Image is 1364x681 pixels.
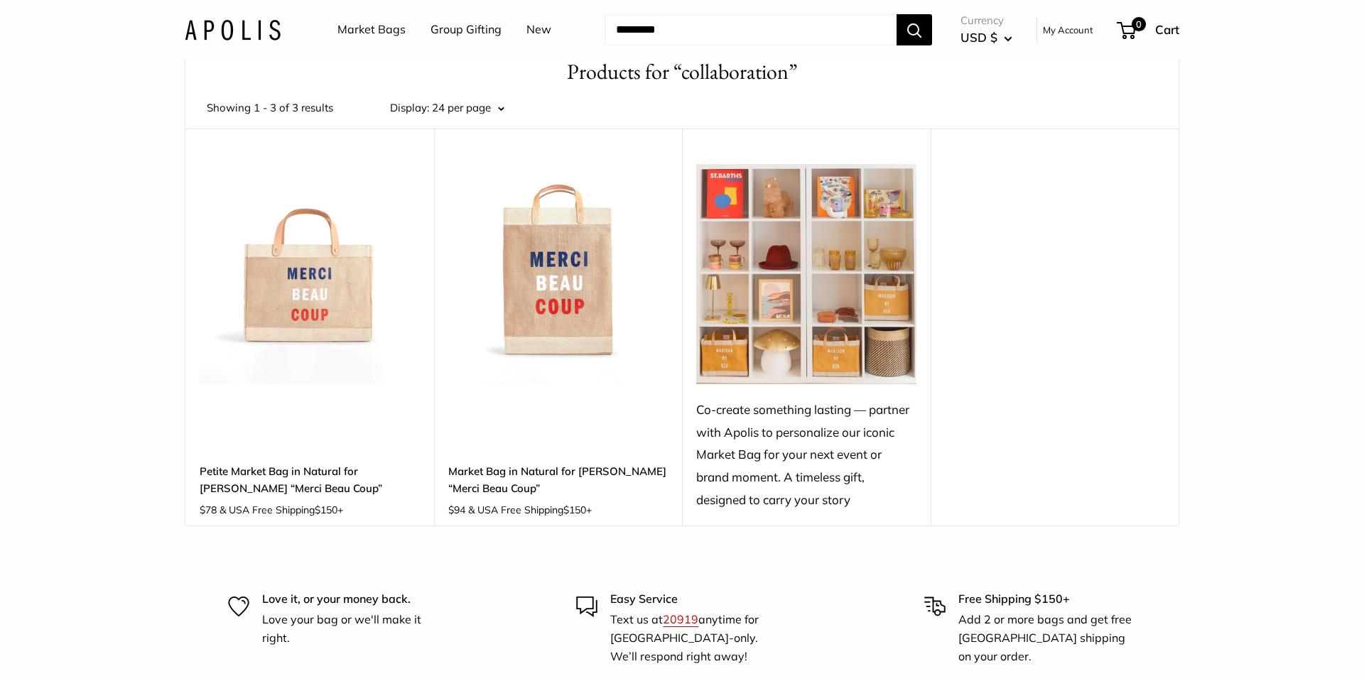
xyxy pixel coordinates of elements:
[432,98,504,118] button: 24 per page
[337,19,406,40] a: Market Bags
[563,503,586,516] span: $150
[663,612,698,626] a: 20919
[315,503,337,516] span: $150
[207,98,333,118] span: Showing 1 - 3 of 3 results
[200,463,420,496] a: Petite Market Bag in Natural for [PERSON_NAME] “Merci Beau Coup”
[610,590,788,609] p: Easy Service
[526,19,551,40] a: New
[960,26,1012,49] button: USD $
[262,590,440,609] p: Love it, or your money back.
[960,30,997,45] span: USD $
[1118,18,1179,41] a: 0 Cart
[448,164,669,384] img: description_Exclusive Collab with Clare V
[696,398,916,511] div: Co-create something lasting — partner with Apolis to personalize our iconic Market Bag for your n...
[448,503,465,516] span: $94
[958,590,1136,609] p: Free Shipping $150+
[610,611,788,665] p: Text us at anytime for [GEOGRAPHIC_DATA]-only. We’ll respond right away!
[448,164,669,384] a: description_Exclusive Collab with Clare V Market Bag in Natural for Clare V. “Merci Beau Coup”
[431,19,502,40] a: Group Gifting
[696,164,916,384] img: Co-create something lasting — partner with Apolis to personalize our iconic Market Bag for your n...
[200,164,420,384] img: Petite Market Bag in Natural for Clare V. “Merci Beau Coup”
[11,627,152,670] iframe: Sign Up via Text for Offers
[1043,21,1093,38] a: My Account
[220,505,343,515] span: & USA Free Shipping +
[207,57,1157,87] h1: Products for “collaboration”
[262,611,440,647] p: Love your bag or we'll make it right.
[448,463,669,496] a: Market Bag in Natural for [PERSON_NAME] “Merci Beau Coup”
[468,505,592,515] span: & USA Free Shipping +
[897,14,932,45] button: Search
[185,19,281,40] img: Apolis
[390,98,429,118] label: Display:
[200,164,420,384] a: Petite Market Bag in Natural for Clare V. “Merci Beau Coup”description_Take it anywhere with easy...
[958,611,1136,665] p: Add 2 or more bags and get free [GEOGRAPHIC_DATA] shipping on your order.
[1132,17,1146,31] span: 0
[200,503,217,516] span: $78
[605,14,897,45] input: Search...
[432,101,491,114] span: 24 per page
[1155,22,1179,37] span: Cart
[960,11,1012,31] span: Currency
